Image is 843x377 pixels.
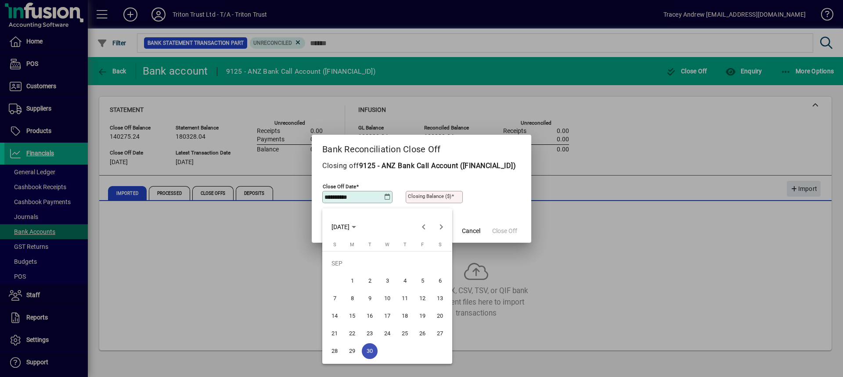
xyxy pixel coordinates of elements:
button: Thu Sep 11 2025 [396,290,414,307]
span: 17 [379,308,395,324]
button: Sat Sep 06 2025 [431,272,449,290]
span: 15 [344,308,360,324]
span: T [368,242,371,248]
span: 25 [397,326,413,341]
span: 21 [327,326,342,341]
span: 10 [379,291,395,306]
button: Tue Sep 02 2025 [361,272,378,290]
td: SEP [326,255,449,272]
button: Wed Sep 03 2025 [378,272,396,290]
button: Next month [432,218,450,236]
button: Sun Sep 21 2025 [326,325,343,342]
span: 27 [432,326,448,341]
span: 8 [344,291,360,306]
button: Thu Sep 18 2025 [396,307,414,325]
span: 5 [414,273,430,289]
span: 3 [379,273,395,289]
button: Thu Sep 25 2025 [396,325,414,342]
span: 13 [432,291,448,306]
button: Sun Sep 28 2025 [326,342,343,360]
button: Sun Sep 07 2025 [326,290,343,307]
span: 9 [362,291,378,306]
span: S [439,242,442,248]
span: 18 [397,308,413,324]
span: 2 [362,273,378,289]
span: 16 [362,308,378,324]
span: 23 [362,326,378,341]
button: Sat Sep 20 2025 [431,307,449,325]
button: Fri Sep 12 2025 [414,290,431,307]
span: T [403,242,407,248]
button: Tue Sep 09 2025 [361,290,378,307]
button: Wed Sep 17 2025 [378,307,396,325]
button: Mon Sep 01 2025 [343,272,361,290]
span: 20 [432,308,448,324]
span: 4 [397,273,413,289]
span: 29 [344,343,360,359]
button: Fri Sep 05 2025 [414,272,431,290]
span: 7 [327,291,342,306]
span: 12 [414,291,430,306]
button: Tue Sep 23 2025 [361,325,378,342]
span: W [385,242,389,248]
button: Sat Sep 13 2025 [431,290,449,307]
button: Mon Sep 15 2025 [343,307,361,325]
span: 14 [327,308,342,324]
button: Fri Sep 19 2025 [414,307,431,325]
span: 11 [397,291,413,306]
button: Wed Sep 10 2025 [378,290,396,307]
button: Choose month and year [328,219,360,235]
button: Tue Sep 16 2025 [361,307,378,325]
span: 6 [432,273,448,289]
span: 24 [379,326,395,341]
span: 19 [414,308,430,324]
span: S [333,242,336,248]
button: Fri Sep 26 2025 [414,325,431,342]
span: [DATE] [331,223,349,230]
button: Sat Sep 27 2025 [431,325,449,342]
span: 26 [414,326,430,341]
span: F [421,242,424,248]
button: Mon Sep 29 2025 [343,342,361,360]
button: Mon Sep 22 2025 [343,325,361,342]
button: Wed Sep 24 2025 [378,325,396,342]
button: Thu Sep 04 2025 [396,272,414,290]
button: Mon Sep 08 2025 [343,290,361,307]
span: 22 [344,326,360,341]
span: 30 [362,343,378,359]
button: Sun Sep 14 2025 [326,307,343,325]
span: 28 [327,343,342,359]
button: Tue Sep 30 2025 [361,342,378,360]
span: M [350,242,354,248]
button: Previous month [415,218,432,236]
span: 1 [344,273,360,289]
